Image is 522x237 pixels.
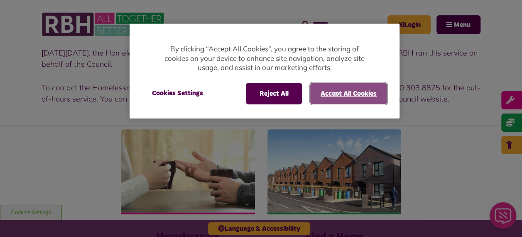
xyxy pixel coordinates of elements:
[142,83,213,104] button: Cookies Settings
[310,83,387,104] button: Accept All Cookies
[130,24,399,118] div: Cookie banner
[163,44,366,73] p: By clicking “Accept All Cookies”, you agree to the storing of cookies on your device to enhance s...
[246,83,302,104] button: Reject All
[130,24,399,118] div: Privacy
[5,2,32,29] div: Close Web Assistant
